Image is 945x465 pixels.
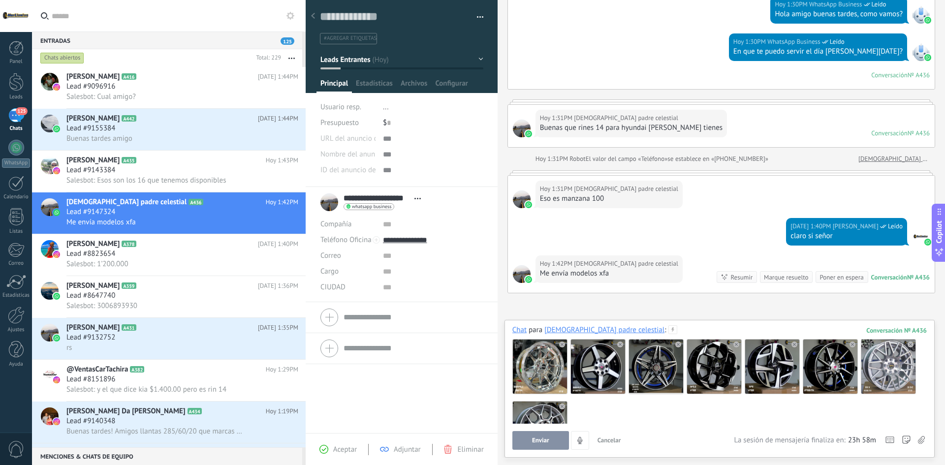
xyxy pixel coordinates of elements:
span: Cancelar [598,436,621,444]
img: icon [53,293,60,300]
img: waba.svg [525,130,532,137]
img: icon [53,209,60,216]
div: Panel [2,59,31,65]
div: Compañía [320,217,376,232]
div: Calendario [2,194,31,200]
span: A434 [188,408,202,414]
span: A442 [122,115,136,122]
span: Archivos [401,79,427,93]
span: [PERSON_NAME] [66,155,120,165]
span: [PERSON_NAME] Da [PERSON_NAME] [66,406,186,416]
img: icon [53,418,60,425]
a: avataricon[PERSON_NAME]A359[DATE] 1:36PMLead #8647740Salesbot: 3006893930 [32,276,306,317]
span: A416 [122,73,136,80]
div: № A436 [908,129,930,137]
span: [PERSON_NAME] [66,72,120,82]
div: Total: 229 [252,53,281,63]
span: Enviar [532,437,549,444]
span: rs [66,343,72,352]
span: Buenas tardes amigo [66,134,132,143]
span: Hoy 1:29PM [266,365,298,374]
span: Dios padre celestial [513,265,531,283]
div: Chats [2,125,31,132]
span: Lead #8151896 [66,374,115,384]
span: Usuario resp. [320,102,361,112]
button: Teléfono Oficina [320,232,372,248]
div: Hola amigo buenas tardes, como vamos? [775,9,903,19]
div: Conversación [871,129,908,137]
span: Dios padre celestial [513,190,531,208]
img: waba.svg [525,276,532,283]
img: icon [53,84,60,91]
img: icon [53,335,60,341]
div: Conversación [871,273,907,281]
span: Lead #9140348 [66,416,115,426]
div: Correo [2,260,31,267]
span: Me envía modelos xfa [66,217,136,227]
button: Correo [320,248,341,264]
div: Menciones & Chats de equipo [32,447,302,465]
a: avataricon[PERSON_NAME]A435Hoy 1:43PMLead #9143384Salesbot: Esos son los 16 que tenemos disponibles [32,151,306,192]
span: [DATE] 1:40PM [258,239,298,249]
span: @VentasCarTachira [66,365,128,374]
span: Adjuntar [394,445,421,454]
div: Resumir [730,273,753,282]
span: [PERSON_NAME] [66,114,120,124]
div: Ayuda [2,361,31,368]
span: Configurar [435,79,468,93]
span: A359 [122,282,136,289]
div: Cargo [320,264,376,279]
div: Leads [2,94,31,100]
span: 23h 58m [848,435,876,445]
img: icon [53,251,60,258]
button: Enviar [512,431,569,450]
span: URL del anuncio de TikTok [320,135,404,142]
span: Leído [888,221,903,231]
div: Hoy 1:31PM [540,113,574,123]
span: Lead #8823654 [66,249,115,259]
span: [DATE] 1:44PM [258,72,298,82]
span: [DATE] 1:35PM [258,323,298,333]
span: La sesión de mensajería finaliza en: [734,435,845,445]
span: WhatsApp Business [912,6,930,24]
span: Eliminar [457,445,483,454]
span: Salesbot: 3006893930 [66,301,137,310]
span: Dios padre celestial [513,120,531,137]
span: leonardo guzman (Oficina de Venta) [833,221,879,231]
button: Cancelar [594,431,625,450]
span: Robot [569,155,585,163]
span: Nombre del anuncio de TikTok [320,151,416,158]
div: Estadísticas [2,292,31,299]
span: leonardo guzman [912,228,930,246]
div: № A436 [907,273,930,281]
span: Estadísticas [356,79,393,93]
div: Conversación [871,71,908,79]
span: Dios padre celestial [574,259,678,269]
span: Lead #9096916 [66,82,115,92]
span: Lead #8647740 [66,291,115,301]
span: Leído [830,37,845,47]
img: waba.svg [924,239,931,246]
div: Ajustes [2,327,31,333]
span: #agregar etiquetas [324,35,377,42]
span: CIUDAD [320,283,346,291]
div: Dios padre celestial [544,325,664,334]
div: ID del anuncio de TikTok [320,162,376,178]
span: [PERSON_NAME] [66,281,120,291]
img: waba.svg [924,17,931,24]
span: A435 [122,157,136,163]
img: icon [53,376,60,383]
div: Listas [2,228,31,235]
div: En que te puedo servir el día [PERSON_NAME][DATE]? [733,47,903,57]
span: Salesbot: Esos son los 16 que tenemos disponibles [66,176,226,185]
span: WhatsApp Business [767,37,820,47]
span: [PERSON_NAME] [66,239,120,249]
span: [DEMOGRAPHIC_DATA] padre celestial [66,197,187,207]
span: A382 [130,366,144,372]
a: avataricon[PERSON_NAME]A431[DATE] 1:35PMLead #9132752rs [32,318,306,359]
div: Eso es manzana 100 [540,194,678,204]
span: se establece en «[PHONE_NUMBER]» [667,154,768,164]
span: Dios padre celestial [574,184,678,194]
span: 125 [281,37,294,45]
div: Hoy 1:31PM [540,184,574,194]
